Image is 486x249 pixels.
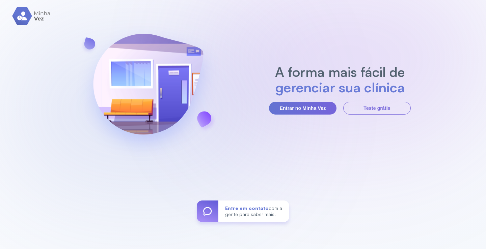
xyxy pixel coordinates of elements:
[225,205,269,211] span: Entre em contato
[197,200,289,222] a: Entre em contatocom a gente para saber mais!
[218,200,289,222] div: com a gente para saber mais!
[272,64,408,80] h2: A forma mais fácil de
[343,102,411,115] button: Teste grátis
[272,80,408,95] h2: gerenciar sua clínica
[269,102,336,115] button: Entrar no Minha Vez
[75,16,221,162] img: banner-login.svg
[12,7,51,25] img: logo.svg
